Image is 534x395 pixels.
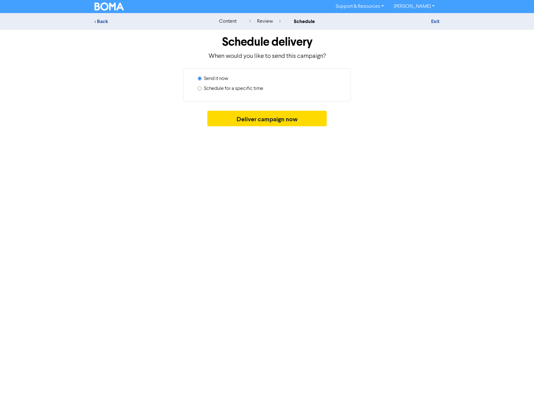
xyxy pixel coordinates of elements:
[204,85,263,92] label: Schedule for a specific time
[431,18,440,25] a: Exit
[331,2,389,12] a: Support & Resources
[94,35,440,49] h1: Schedule delivery
[94,18,203,25] div: < Back
[94,2,124,11] img: BOMA Logo
[219,18,237,25] div: content
[389,2,440,12] a: [PERSON_NAME]
[294,18,315,25] div: schedule
[94,52,440,61] p: When would you like to send this campaign?
[207,111,327,126] button: Deliver campaign now
[204,75,228,82] label: Send it now
[503,365,534,395] iframe: Chat Widget
[249,18,281,25] div: review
